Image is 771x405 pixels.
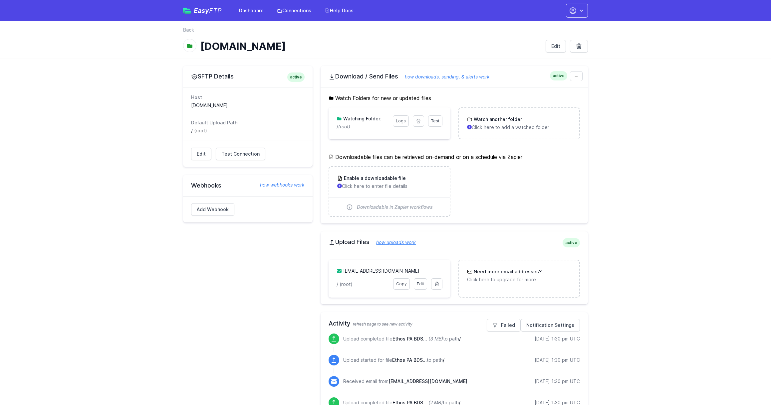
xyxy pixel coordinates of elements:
[191,102,305,109] dd: [DOMAIN_NAME]
[398,74,490,79] a: how downloads, sending, & alerts work
[357,204,433,210] span: Downloadable in Zapier workflows
[428,336,443,341] i: (3 MB)
[343,336,461,342] p: Upload completed file to path
[550,71,567,80] span: active
[353,322,412,327] span: refresh page to see new activity
[487,319,521,332] a: Failed
[343,357,444,363] p: Upload started for file to path
[535,378,580,385] div: [DATE] 1:30 pm UTC
[563,238,580,247] span: active
[191,72,305,80] h2: SFTP Details
[393,115,409,127] a: Logs
[472,116,522,123] h3: Watch another folder
[459,108,579,139] a: Watch another folder Click here to add a watched folder
[338,124,350,129] i: (root)
[388,378,467,384] span: [EMAIL_ADDRESS][DOMAIN_NAME]
[183,27,588,37] nav: Breadcrumb
[337,183,441,190] p: Click here to enter file details
[428,115,442,127] a: Test
[183,27,194,33] a: Back
[337,281,389,288] p: / (root)
[329,319,580,328] h2: Activity
[535,336,580,342] div: [DATE] 1:30 pm UTC
[467,276,571,283] p: Click here to upgrade for more
[392,336,427,341] span: Ethos PA BDSA Report.csv
[183,8,191,14] img: easyftp_logo.png
[329,72,580,80] h2: Download / Send Files
[183,7,222,14] a: EasyFTP
[191,203,234,216] a: Add Webhook
[194,7,222,14] span: Easy
[329,94,580,102] h5: Watch Folders for new or updated files
[191,127,305,134] dd: / (root)
[191,94,305,101] dt: Host
[443,357,444,363] span: /
[472,268,542,275] h3: Need more email addresses?
[273,5,315,17] a: Connections
[191,119,305,126] dt: Default Upload Path
[370,239,416,245] a: how uploads work
[329,238,580,246] h2: Upload Files
[337,123,388,130] p: /
[216,148,265,160] a: Test Connection
[253,182,305,188] a: how webhooks work
[221,151,260,157] span: Test Connection
[535,357,580,363] div: [DATE] 1:30 pm UTC
[459,336,461,341] span: /
[393,278,410,290] a: Copy
[329,153,580,161] h5: Downloadable files can be retrieved on-demand or on a schedule via Zapier
[321,5,358,17] a: Help Docs
[200,40,540,52] h1: [DOMAIN_NAME]
[521,319,580,332] a: Notification Settings
[209,7,222,15] span: FTP
[431,118,439,123] span: Test
[287,72,305,82] span: active
[546,40,566,53] a: Edit
[467,124,571,131] p: Click here to add a watched folder
[191,182,305,190] h2: Webhooks
[459,260,579,291] a: Need more email addresses? Click here to upgrade for more
[342,115,382,122] h3: Watching Folder:
[191,148,211,160] a: Edit
[392,357,427,363] span: Ethos PA BDSA Report.csv
[329,167,449,216] a: Enable a downloadable file Click here to enter file details Downloadable in Zapier workflows
[414,278,427,290] a: Edit
[343,378,467,385] p: Received email from
[343,268,419,274] a: [EMAIL_ADDRESS][DOMAIN_NAME]
[343,175,406,182] h3: Enable a downloadable file
[235,5,268,17] a: Dashboard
